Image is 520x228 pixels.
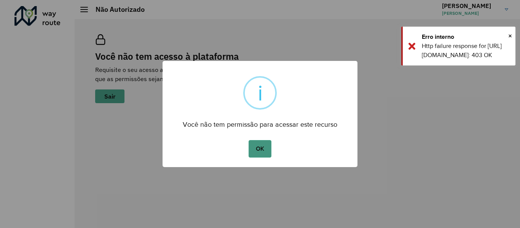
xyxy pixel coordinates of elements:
button: Close [508,30,512,41]
button: OK [249,140,271,158]
span: × [508,30,512,41]
div: Erro interno [422,32,510,41]
div: Você não tem permissão para acessar este recurso [163,113,357,131]
div: i [258,78,263,108]
div: Http failure response for [URL][DOMAIN_NAME]: 403 OK [422,41,510,60]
